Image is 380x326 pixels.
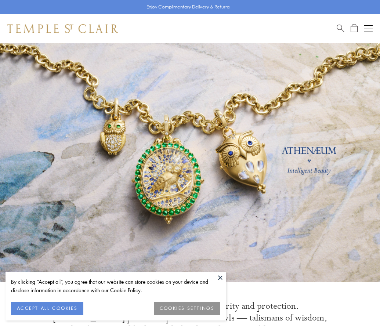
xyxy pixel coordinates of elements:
[11,278,220,294] div: By clicking “Accept all”, you agree that our website can store cookies on your device and disclos...
[11,302,83,315] button: ACCEPT ALL COOKIES
[351,24,358,33] a: Open Shopping Bag
[146,3,230,11] p: Enjoy Complimentary Delivery & Returns
[7,24,118,33] img: Temple St. Clair
[364,24,373,33] button: Open navigation
[154,302,220,315] button: COOKIES SETTINGS
[337,24,344,33] a: Search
